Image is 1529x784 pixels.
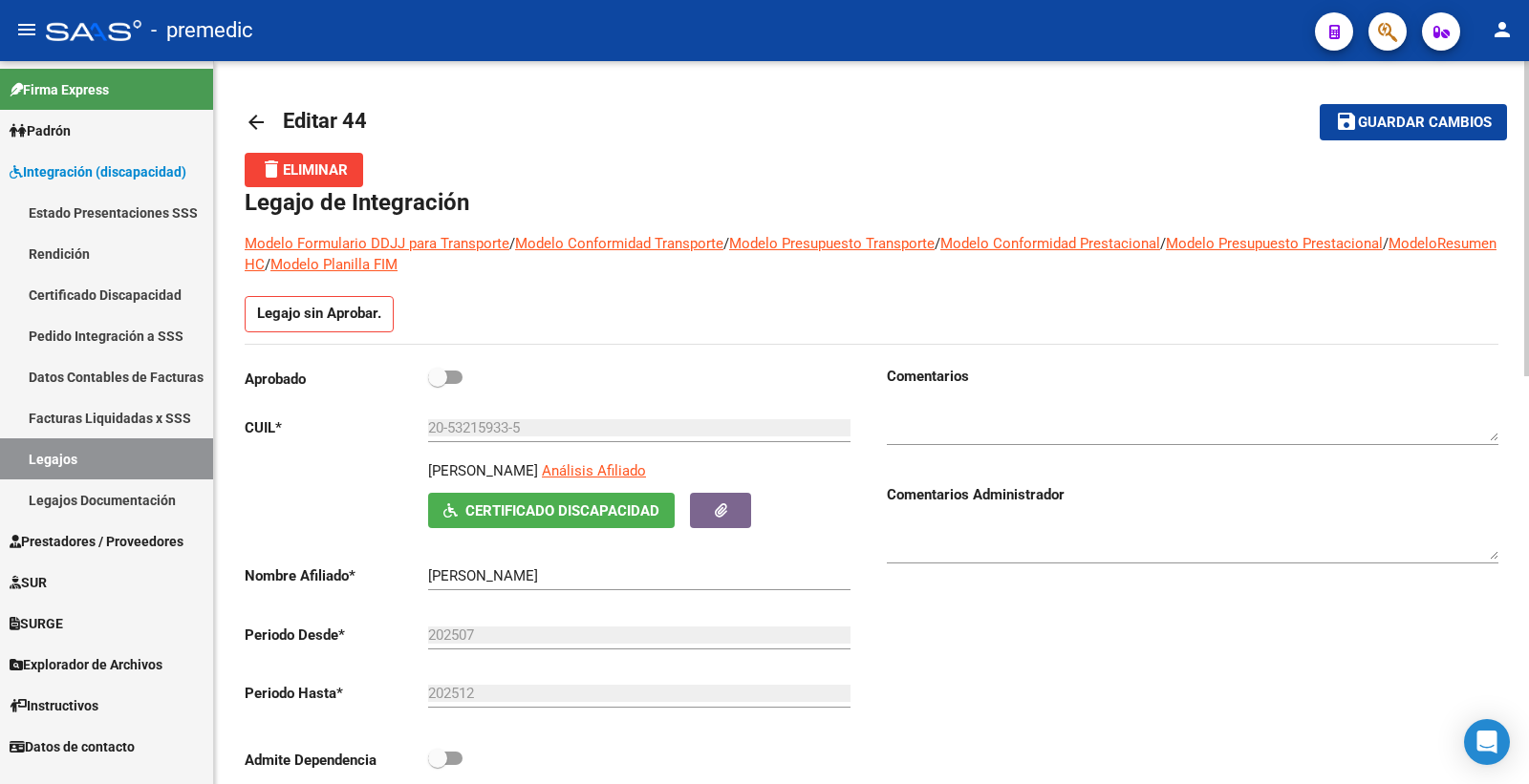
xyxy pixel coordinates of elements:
span: Explorador de Archivos [10,654,162,675]
span: Prestadores / Proveedores [10,531,183,552]
p: CUIL [245,417,428,438]
span: Eliminar [260,161,348,179]
mat-icon: menu [15,18,38,41]
span: Guardar cambios [1358,115,1492,132]
span: SURGE [10,613,63,634]
div: Open Intercom Messenger [1464,719,1510,765]
a: Modelo Presupuesto Prestacional [1166,235,1383,252]
mat-icon: arrow_back [245,111,268,134]
span: Integración (discapacidad) [10,161,186,182]
span: Análisis Afiliado [542,462,646,479]
h1: Legajo de Integración [245,187,1498,218]
p: Aprobado [245,369,428,390]
a: Modelo Formulario DDJJ para Transporte [245,235,509,252]
p: [PERSON_NAME] [428,460,538,481]
h3: Comentarios [887,366,1498,387]
span: Datos de contacto [10,736,135,757]
a: Modelo Planilla FIM [270,256,398,273]
a: Modelo Conformidad Transporte [515,235,723,252]
button: Eliminar [245,153,363,187]
p: Nombre Afiliado [245,565,428,586]
mat-icon: person [1491,18,1514,41]
span: Editar 44 [283,109,367,133]
h3: Comentarios Administrador [887,484,1498,505]
p: Periodo Hasta [245,683,428,704]
span: Certificado Discapacidad [465,502,659,519]
a: Modelo Conformidad Prestacional [940,235,1160,252]
mat-icon: delete [260,158,283,180]
p: Legajo sin Aprobar. [245,296,394,332]
p: Admite Dependencia [245,750,428,771]
button: Guardar cambios [1320,104,1507,139]
p: Periodo Desde [245,625,428,646]
mat-icon: save [1335,110,1358,133]
button: Certificado Discapacidad [428,493,675,528]
span: Padrón [10,120,71,141]
span: Instructivos [10,695,98,716]
span: SUR [10,572,47,593]
a: Modelo Presupuesto Transporte [729,235,935,252]
span: Firma Express [10,79,109,100]
span: - premedic [151,10,253,52]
